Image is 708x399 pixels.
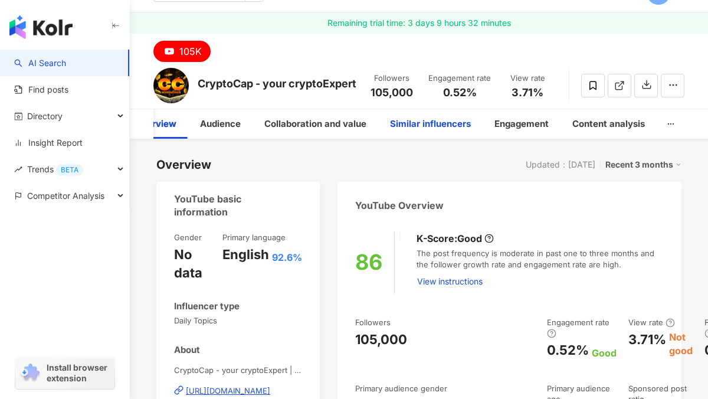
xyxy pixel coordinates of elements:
span: 92.6% [272,251,302,264]
div: Primary audience gender [355,383,447,394]
div: Recent 3 months [605,157,681,172]
div: Similar influencers [390,117,471,131]
div: No data [174,246,211,282]
div: View rate [505,73,550,84]
span: Competitor Analysis [27,182,104,209]
div: 3.71% [628,331,666,357]
div: BETA [56,164,83,176]
a: Remaining trial time: 3 days 9 hours 32 minutes [130,12,708,34]
div: About [174,344,200,356]
span: rise [14,165,22,174]
div: The post frequency is moderate in past one to three months and the follower growth rate and engag... [417,248,664,293]
div: Overview [135,117,176,131]
span: 105,000 [371,86,413,99]
div: Updated：[DATE] [526,160,595,169]
div: K-Score : [417,232,494,245]
div: Overview [156,156,211,173]
div: YouTube Overview [355,199,444,212]
img: chrome extension [19,364,41,382]
span: Install browser extension [47,362,111,384]
div: CryptoCap - your cryptoExpert [198,76,356,91]
div: Engagement [494,117,549,131]
a: Insight Report [14,137,83,149]
span: Directory [27,103,63,129]
div: Primary language [222,232,286,243]
div: Gender [174,232,202,243]
a: searchAI Search [14,57,66,69]
div: 0.52% [547,341,589,359]
span: Daily Topics [174,315,302,326]
div: View rate [628,317,675,328]
div: Influencer type [174,300,240,312]
div: Engagement rate [428,73,491,84]
div: 86 [355,250,382,274]
a: Find posts [14,84,68,96]
div: [URL][DOMAIN_NAME] [186,385,270,396]
div: 105K [179,43,202,60]
div: Collaboration and value [264,117,366,131]
button: View instructions [417,270,483,293]
span: View instructions [417,277,483,286]
div: Content analysis [572,117,645,131]
div: Good [457,232,482,245]
div: 105,000 [355,331,407,349]
div: English [222,246,269,264]
div: Followers [369,73,414,84]
span: 0.52% [443,87,477,99]
button: 105K [153,41,211,62]
div: YouTube basic information [174,192,296,219]
div: Engagement rate [547,317,617,339]
img: logo [9,15,73,39]
span: Trends [27,156,83,182]
div: Not good [669,331,693,357]
img: KOL Avatar [153,68,189,103]
span: 3.71% [512,87,543,99]
div: Audience [200,117,241,131]
a: chrome extensionInstall browser extension [15,357,114,389]
span: CryptoCap - your cryptoExpert | @cryptocap_1 | UCMcLvcQIgSMbyzKL2KvF6Ew [174,365,302,375]
div: Followers [355,317,391,328]
div: Good [592,346,617,359]
a: [URL][DOMAIN_NAME] [174,385,302,396]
